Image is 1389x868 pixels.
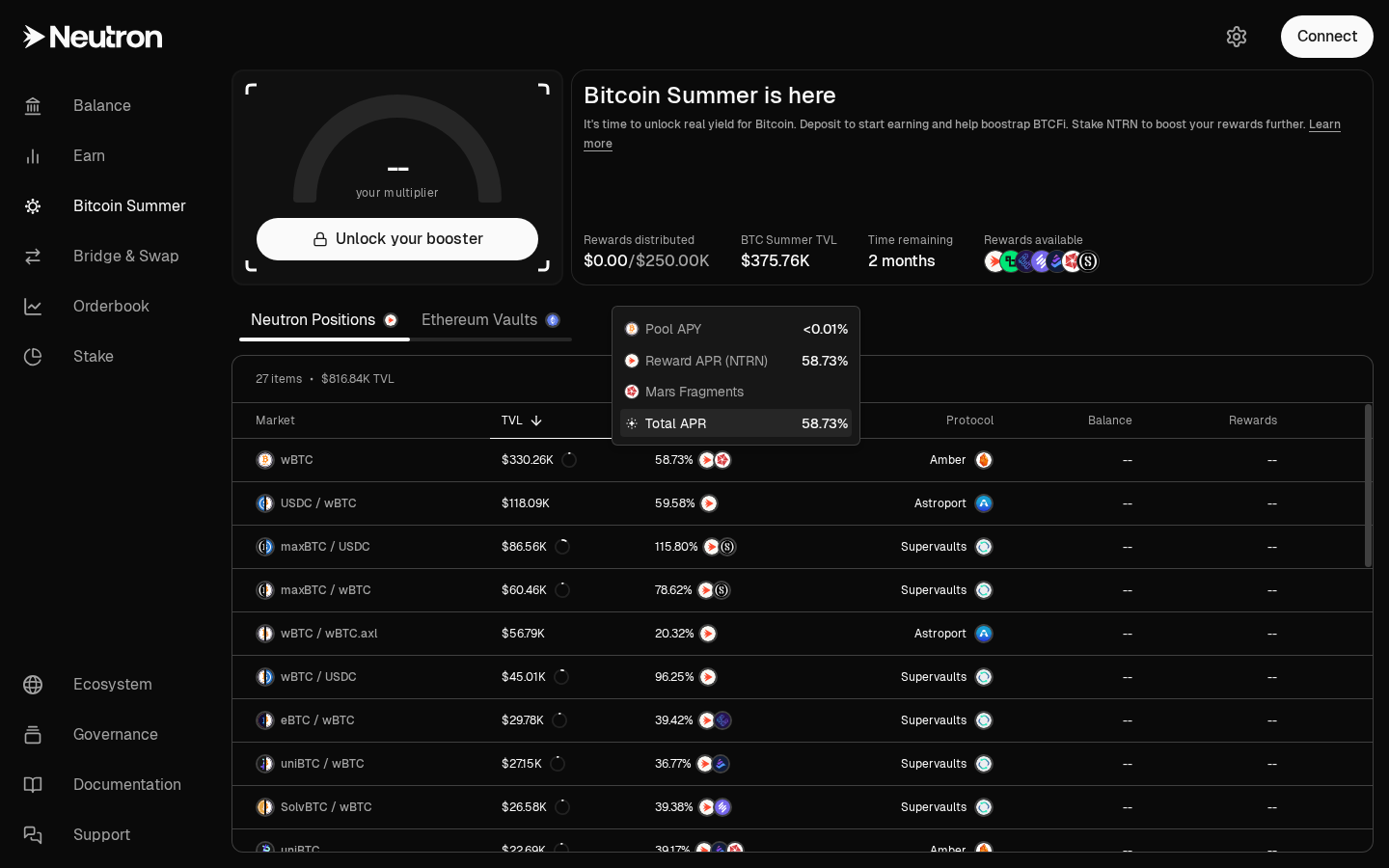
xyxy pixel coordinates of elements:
[584,115,1361,153] p: It's time to unlock real yield for Bitcoin. Deposit to start earning and help boostrap BTCFi. Sta...
[715,713,730,728] img: EtherFi Points
[985,251,1006,272] img: NTRN
[643,786,826,828] a: NTRNSolv Points
[901,713,967,728] span: Supervaults
[281,626,377,641] span: wBTC / wBTC.axl
[643,439,826,481] a: NTRNMars Fragments
[1047,251,1068,272] img: Bedrock Diamonds
[655,754,814,773] button: NTRNBedrock Diamonds
[655,581,814,600] button: NTRNStructured Points
[490,569,643,611] a: $60.46K
[239,301,410,339] a: Neutron Positions
[281,452,313,468] span: wBTC
[976,843,992,858] img: Amber
[490,439,643,481] a: $330.26K
[232,743,490,785] a: uniBTC LogowBTC LogouniBTC / wBTC
[715,452,730,468] img: Mars Fragments
[700,626,716,641] img: NTRN
[825,612,1005,655] a: Astroport
[490,482,643,525] a: $118.09K
[1005,526,1143,568] a: --
[321,371,395,387] span: $816.84K TVL
[281,800,372,815] span: SolvBTC / wBTC
[699,452,715,468] img: NTRN
[901,800,967,815] span: Supervaults
[1005,482,1143,525] a: --
[232,482,490,525] a: USDC LogowBTC LogoUSDC / wBTC
[696,843,712,858] img: NTRN
[258,756,264,772] img: uniBTC Logo
[930,452,967,468] span: Amber
[258,669,264,685] img: wBTC Logo
[490,656,643,698] a: $45.01K
[699,713,715,728] img: NTRN
[825,786,1005,828] a: SupervaultsSupervaults
[490,526,643,568] a: $86.56K
[655,450,814,470] button: NTRNMars Fragments
[502,756,565,772] div: $27.15K
[976,800,992,815] img: Supervaults
[643,699,826,742] a: NTRNEtherFi Points
[266,496,273,511] img: wBTC Logo
[1144,743,1289,785] a: --
[645,414,706,433] span: Total APR
[266,756,273,772] img: wBTC Logo
[655,711,814,730] button: NTRNEtherFi Points
[655,798,814,817] button: NTRNSolv Points
[502,713,567,728] div: $29.78K
[258,843,273,858] img: uniBTC Logo
[502,539,570,555] div: $86.56K
[281,756,365,772] span: uniBTC / wBTC
[1144,699,1289,742] a: --
[266,800,273,815] img: wBTC Logo
[868,250,953,273] div: 2 months
[281,496,357,511] span: USDC / wBTC
[914,496,967,511] span: Astroport
[1016,251,1037,272] img: EtherFi Points
[258,800,264,815] img: SolvBTC Logo
[1156,413,1277,428] div: Rewards
[741,231,837,250] p: BTC Summer TVL
[720,539,735,555] img: Structured Points
[281,539,370,555] span: maxBTC / USDC
[643,569,826,611] a: NTRNStructured Points
[1077,251,1099,272] img: Structured Points
[713,756,728,772] img: Bedrock Diamonds
[266,713,273,728] img: wBTC Logo
[1144,482,1289,525] a: --
[700,669,716,685] img: NTRN
[281,583,371,598] span: maxBTC / wBTC
[232,569,490,611] a: maxBTC LogowBTC LogomaxBTC / wBTC
[232,439,490,481] a: wBTC LogowBTC
[8,810,208,860] a: Support
[1017,413,1131,428] div: Balance
[643,526,826,568] a: NTRNStructured Points
[727,843,743,858] img: Mars Fragments
[976,756,992,772] img: Supervaults
[8,131,208,181] a: Earn
[8,760,208,810] a: Documentation
[655,667,814,687] button: NTRN
[8,710,208,760] a: Governance
[258,583,264,598] img: maxBTC Logo
[825,526,1005,568] a: SupervaultsSupervaults
[387,152,409,183] h1: --
[712,843,727,858] img: Bedrock Diamonds
[232,786,490,828] a: SolvBTC LogowBTC LogoSolvBTC / wBTC
[1005,656,1143,698] a: --
[868,231,953,250] p: Time remaining
[643,743,826,785] a: NTRNBedrock Diamonds
[356,183,440,203] span: your multiplier
[901,539,967,555] span: Supervaults
[825,743,1005,785] a: SupervaultsSupervaults
[8,81,208,131] a: Balance
[258,539,264,555] img: maxBTC Logo
[502,413,632,428] div: TVL
[655,841,814,860] button: NTRNBedrock DiamondsMars Fragments
[1005,569,1143,611] a: --
[1000,251,1021,272] img: Lombard Lux
[901,669,967,685] span: Supervaults
[825,656,1005,698] a: SupervaultsSupervaults
[1005,439,1143,481] a: --
[8,282,208,332] a: Orderbook
[930,843,967,858] span: Amber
